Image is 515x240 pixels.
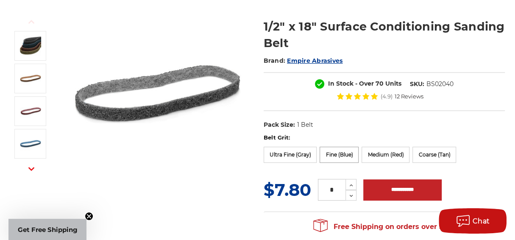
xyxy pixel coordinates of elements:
span: Units [385,80,401,87]
span: Chat [473,217,490,225]
dd: 1 Belt [297,120,313,129]
label: Belt Grit: [264,134,505,142]
span: Get Free Shipping [18,226,78,234]
span: In Stock [328,80,354,87]
h1: 1/2" x 18" Surface Conditioning Sanding Belt [264,18,505,51]
span: Free Shipping on orders over $149 [313,218,455,235]
div: Get Free ShippingClose teaser [8,219,86,240]
button: Chat [439,208,507,234]
img: Surface Conditioning Sanding Belts [20,35,41,56]
dd: BS02040 [426,80,454,89]
span: - Over [355,80,374,87]
dt: Pack Size: [264,120,295,129]
span: Brand: [264,57,286,64]
dt: SKU: [410,80,424,89]
span: 70 [376,80,384,87]
span: (4.9) [381,94,393,99]
img: 1/2"x18" Coarse Surface Conditioning Belt [20,68,41,89]
button: Previous [21,13,42,31]
button: Close teaser [85,212,93,220]
a: Empire Abrasives [287,57,342,64]
img: 1/2"x18" Fine Surface Conditioning Belt [20,133,41,154]
button: Next [21,159,42,178]
span: $7.80 [264,179,311,200]
span: 12 Reviews [395,94,423,99]
img: 1/2"x18" Medium Surface Conditioning Belt [20,100,41,122]
img: Surface Conditioning Sanding Belts [73,9,242,179]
